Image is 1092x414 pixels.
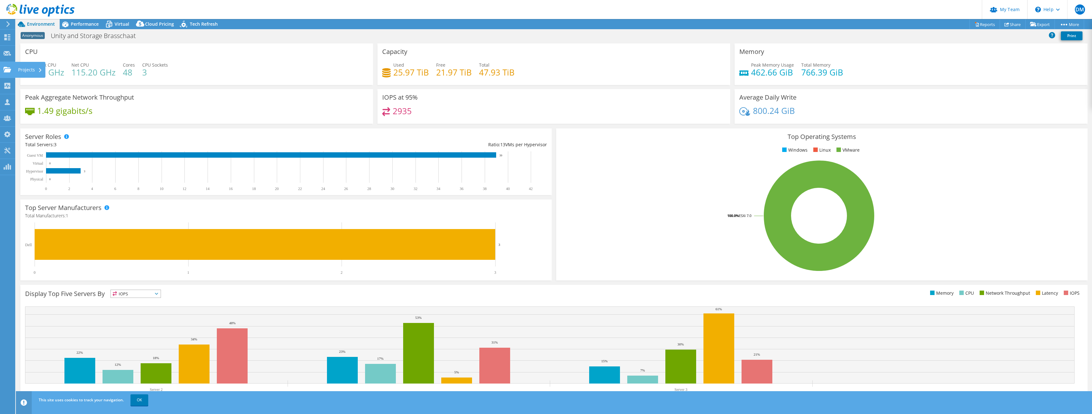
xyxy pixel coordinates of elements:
[344,187,348,191] text: 26
[382,94,418,101] h3: IOPS at 95%
[978,290,1030,297] li: Network Throughput
[187,270,189,275] text: 1
[26,169,43,174] text: Hypervisor
[414,187,417,191] text: 32
[781,147,808,154] li: Windows
[145,21,174,27] span: Cloud Pricing
[111,290,161,298] span: IOPS
[37,62,56,68] span: Peak CPU
[298,187,302,191] text: 22
[84,170,85,173] text: 3
[183,187,186,191] text: 12
[1025,19,1055,29] a: Export
[48,32,146,39] h1: Unity and Storage Brasschaat
[25,204,102,211] h3: Top Server Manufacturers
[25,212,547,219] h4: Total Manufacturers:
[436,62,445,68] span: Free
[640,368,645,372] text: 7%
[969,19,1000,29] a: Reports
[479,62,489,68] span: Total
[561,133,1083,140] h3: Top Operating Systems
[21,32,45,39] span: Anonymous
[39,397,124,403] span: This site uses cookies to track your navigation.
[37,107,92,114] h4: 1.49 gigabits/s
[15,62,45,78] div: Projects
[754,352,760,356] text: 21%
[49,162,51,165] text: 0
[460,187,463,191] text: 36
[529,187,533,191] text: 42
[30,177,43,181] text: Physical
[150,387,163,392] text: Server 2
[393,62,404,68] span: Used
[494,270,496,275] text: 3
[499,154,503,157] text: 39
[191,337,197,341] text: 34%
[677,342,684,346] text: 30%
[436,69,472,76] h4: 21.97 TiB
[115,21,129,27] span: Virtual
[483,187,487,191] text: 38
[115,363,121,366] text: 12%
[739,213,751,218] tspan: ESXi 7.0
[25,133,61,140] h3: Server Roles
[436,187,440,191] text: 34
[367,187,371,191] text: 28
[321,187,325,191] text: 24
[27,21,55,27] span: Environment
[123,62,135,68] span: Cores
[751,62,794,68] span: Peak Memory Usage
[34,270,36,275] text: 0
[130,394,148,406] a: OK
[958,290,974,297] li: CPU
[727,213,739,218] tspan: 100.0%
[675,387,687,392] text: Server 3
[390,187,394,191] text: 30
[137,187,139,191] text: 8
[123,69,135,76] h4: 48
[142,69,168,76] h4: 3
[491,340,498,344] text: 31%
[716,307,722,311] text: 61%
[33,161,43,166] text: Virtual
[751,69,794,76] h4: 462.66 GiB
[1035,7,1041,12] svg: \n
[339,350,345,353] text: 23%
[71,62,89,68] span: Net CPU
[341,270,343,275] text: 2
[812,147,831,154] li: Linux
[49,178,51,181] text: 0
[498,243,500,246] text: 3
[479,69,515,76] h4: 47.93 TiB
[382,48,407,55] h3: Capacity
[753,107,795,114] h4: 800.24 GiB
[142,62,168,68] span: CPU Sockets
[506,187,510,191] text: 40
[1062,290,1080,297] li: IOPS
[206,187,210,191] text: 14
[393,108,412,115] h4: 2935
[835,147,860,154] li: VMware
[190,21,218,27] span: Tech Refresh
[1061,31,1082,40] a: Print
[801,62,830,68] span: Total Memory
[91,187,93,191] text: 4
[25,94,134,101] h3: Peak Aggregate Network Throughput
[153,356,159,360] text: 18%
[415,316,422,319] text: 53%
[160,187,163,191] text: 10
[1034,290,1058,297] li: Latency
[37,69,64,76] h4: 31 GHz
[229,187,233,191] text: 16
[286,141,547,148] div: Ratio: VMs per Hypervisor
[929,290,954,297] li: Memory
[1075,4,1085,15] span: DM
[739,48,764,55] h3: Memory
[601,359,608,363] text: 15%
[500,141,505,148] span: 13
[71,69,116,76] h4: 115.20 GHz
[229,321,236,325] text: 48%
[454,370,459,374] text: 5%
[739,94,796,101] h3: Average Daily Write
[114,187,116,191] text: 6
